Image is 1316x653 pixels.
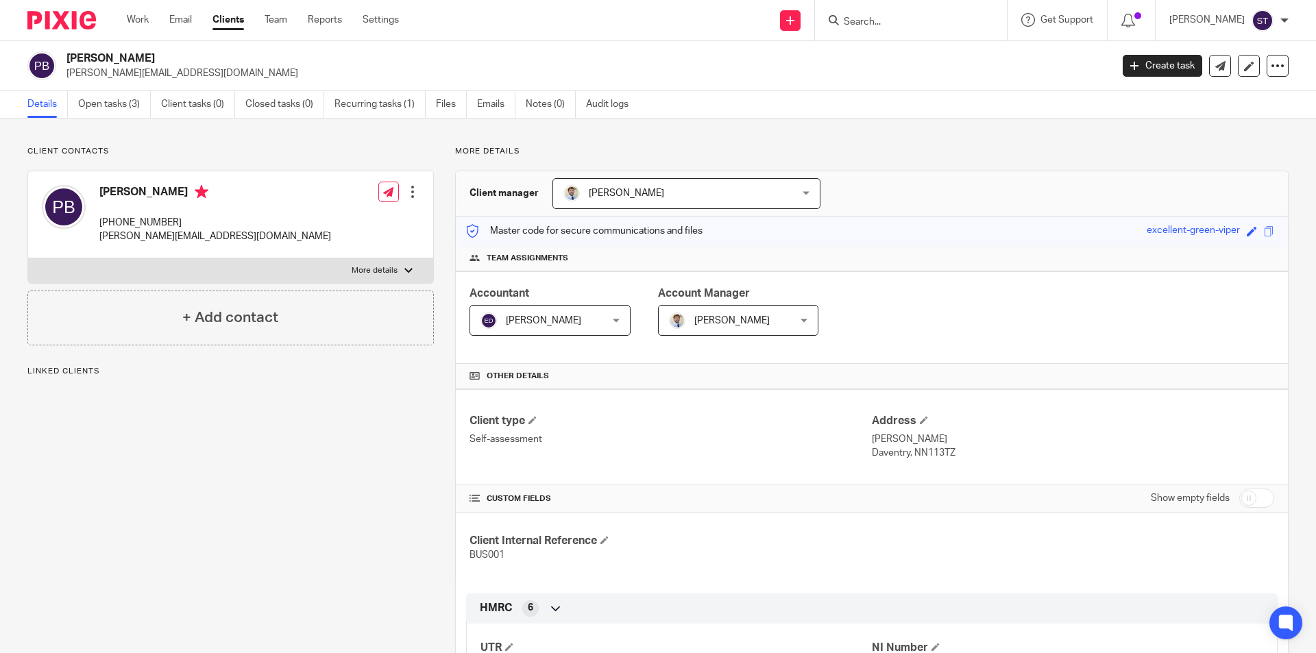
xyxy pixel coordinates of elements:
[589,188,664,198] span: [PERSON_NAME]
[842,16,966,29] input: Search
[169,13,192,27] a: Email
[872,414,1274,428] h4: Address
[526,91,576,118] a: Notes (0)
[586,91,639,118] a: Audit logs
[487,371,549,382] span: Other details
[363,13,399,27] a: Settings
[1169,13,1245,27] p: [PERSON_NAME]
[27,146,434,157] p: Client contacts
[872,446,1274,460] p: Daventry, NN113TZ
[78,91,151,118] a: Open tasks (3)
[470,534,872,548] h4: Client Internal Reference
[27,51,56,80] img: svg%3E
[27,11,96,29] img: Pixie
[528,601,533,615] span: 6
[470,414,872,428] h4: Client type
[436,91,467,118] a: Files
[480,312,497,329] img: svg%3E
[265,13,287,27] a: Team
[1147,223,1240,239] div: excellent-green-viper
[477,91,515,118] a: Emails
[66,66,1102,80] p: [PERSON_NAME][EMAIL_ADDRESS][DOMAIN_NAME]
[506,316,581,325] span: [PERSON_NAME]
[470,493,872,504] h4: CUSTOM FIELDS
[470,186,539,200] h3: Client manager
[182,307,278,328] h4: + Add contact
[99,216,331,230] p: [PHONE_NUMBER]
[99,185,331,202] h4: [PERSON_NAME]
[66,51,895,66] h2: [PERSON_NAME]
[1123,55,1202,77] a: Create task
[352,265,398,276] p: More details
[1151,491,1230,505] label: Show empty fields
[694,316,770,325] span: [PERSON_NAME]
[334,91,426,118] a: Recurring tasks (1)
[480,601,512,615] span: HMRC
[487,253,568,264] span: Team assignments
[1040,15,1093,25] span: Get Support
[161,91,235,118] a: Client tasks (0)
[245,91,324,118] a: Closed tasks (0)
[466,224,703,238] p: Master code for secure communications and files
[872,432,1274,446] p: [PERSON_NAME]
[658,288,750,299] span: Account Manager
[99,230,331,243] p: [PERSON_NAME][EMAIL_ADDRESS][DOMAIN_NAME]
[470,550,504,560] span: BUS001
[470,432,872,446] p: Self-assessment
[27,91,68,118] a: Details
[669,312,685,329] img: 1693835698283.jfif
[127,13,149,27] a: Work
[455,146,1289,157] p: More details
[27,366,434,377] p: Linked clients
[470,288,529,299] span: Accountant
[195,185,208,199] i: Primary
[308,13,342,27] a: Reports
[563,185,580,201] img: 1693835698283.jfif
[42,185,86,229] img: svg%3E
[212,13,244,27] a: Clients
[1252,10,1274,32] img: svg%3E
